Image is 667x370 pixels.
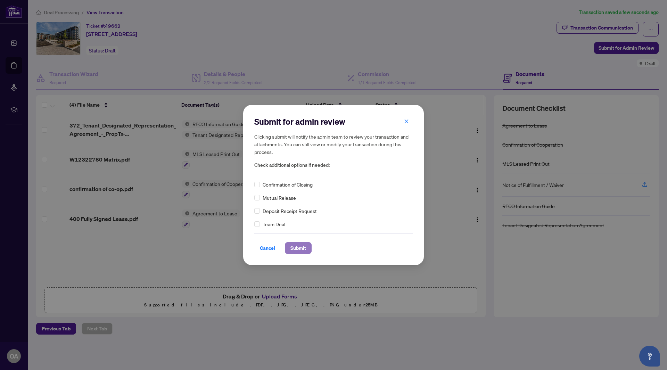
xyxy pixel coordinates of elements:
[260,242,275,254] span: Cancel
[254,242,281,254] button: Cancel
[290,242,306,254] span: Submit
[404,119,409,124] span: close
[263,220,285,228] span: Team Deal
[263,181,313,188] span: Confirmation of Closing
[254,133,413,156] h5: Clicking submit will notify the admin team to review your transaction and attachments. You can st...
[254,161,413,169] span: Check additional options if needed:
[263,207,317,215] span: Deposit Receipt Request
[639,346,660,367] button: Open asap
[285,242,312,254] button: Submit
[254,116,413,127] h2: Submit for admin review
[263,194,296,202] span: Mutual Release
